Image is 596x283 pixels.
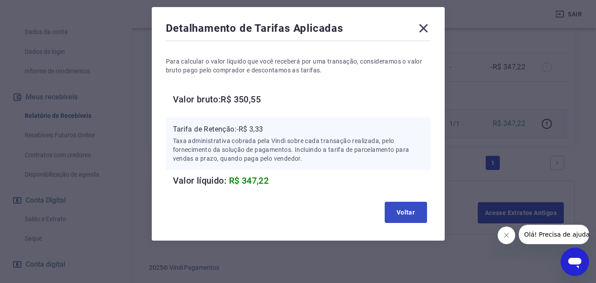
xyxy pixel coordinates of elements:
[5,6,74,13] span: Olá! Precisa de ajuda?
[173,136,424,163] p: Taxa administrativa cobrada pela Vindi sobre cada transação realizada, pelo fornecimento da soluç...
[166,21,431,39] div: Detalhamento de Tarifas Aplicadas
[229,175,269,186] span: R$ 347,22
[385,202,427,223] button: Voltar
[166,57,431,75] p: Para calcular o valor líquido que você receberá por uma transação, consideramos o valor bruto pag...
[498,226,515,244] iframe: Fechar mensagem
[173,174,431,188] h6: Valor líquido:
[519,225,589,244] iframe: Mensagem da empresa
[173,92,431,106] h6: Valor bruto: R$ 350,55
[173,124,424,135] p: Tarifa de Retenção: -R$ 3,33
[561,248,589,276] iframe: Botão para abrir a janela de mensagens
